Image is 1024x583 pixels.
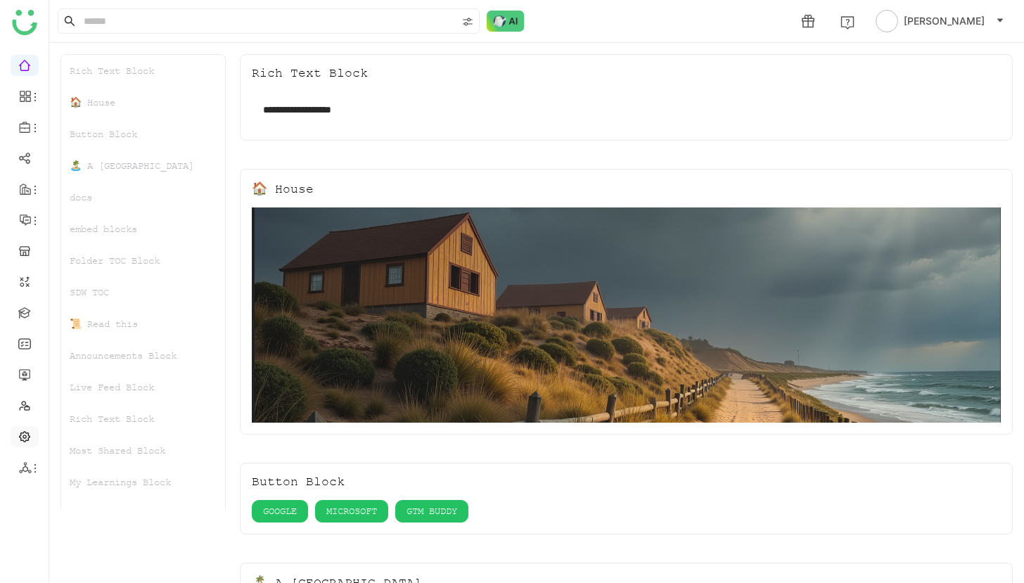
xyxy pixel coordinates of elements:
div: 🏝️ A [GEOGRAPHIC_DATA] [61,150,225,181]
div: Rich Text Block [252,66,368,80]
span: [PERSON_NAME] [904,13,985,29]
button: GTM BUDDY [395,500,468,523]
img: logo [12,10,37,35]
button: GOOGLE [252,500,308,523]
div: Announcements Block [61,340,225,371]
div: 🏠 House [252,181,314,196]
div: Live Feed Block [61,371,225,403]
img: ask-buddy-normal.svg [487,11,525,32]
div: embed blocks [61,213,225,245]
button: [PERSON_NAME] [873,10,1007,32]
div: SDW TOC [61,276,225,308]
img: search-type.svg [462,16,473,27]
div: Folder TOC Block [61,245,225,276]
div: Button Block [252,475,345,489]
div: 🏠 House [61,87,225,118]
span: MICROSOFT [326,504,377,519]
div: 📜 Read this [61,308,225,340]
span: GOOGLE [263,504,297,519]
img: avatar [876,10,898,32]
div: docs [61,181,225,213]
img: 68553b2292361c547d91f02a [252,207,1001,423]
div: Rich Text Block [61,55,225,87]
div: Rich Text Block [61,403,225,435]
button: MICROSOFT [315,500,388,523]
span: GTM BUDDY [407,504,457,519]
img: help.svg [840,15,855,30]
div: Button Block [61,118,225,150]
